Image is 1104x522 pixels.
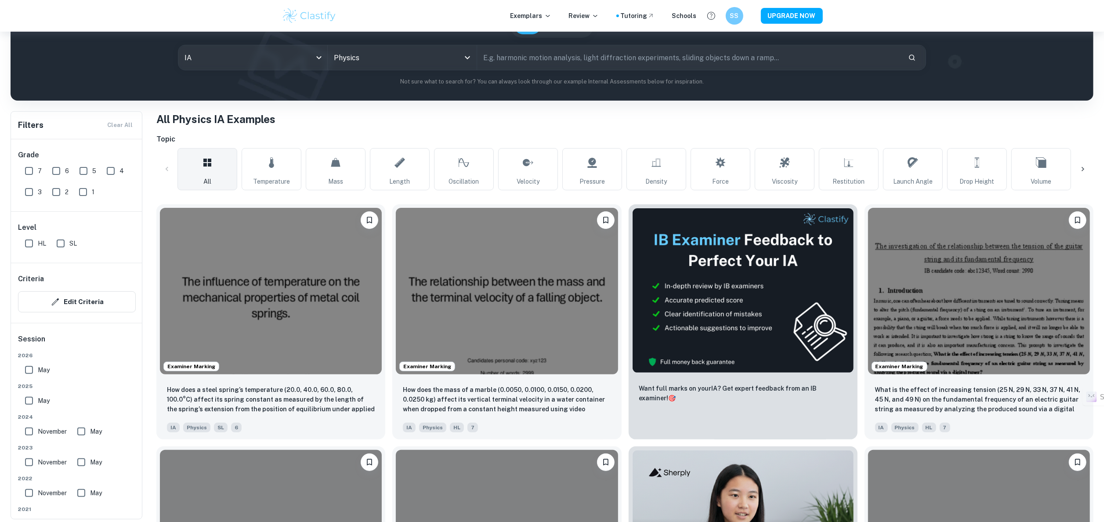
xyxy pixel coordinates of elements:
span: May [38,396,50,406]
button: Bookmark [1069,453,1086,471]
span: Examiner Marking [164,362,219,370]
span: 2022 [18,475,136,482]
span: Examiner Marking [872,362,927,370]
h6: Filters [18,119,43,131]
p: Exemplars [510,11,551,21]
span: Pressure [579,177,605,186]
span: Force [712,177,729,186]
span: 6 [231,423,242,432]
img: Clastify logo [282,7,337,25]
span: Restitution [833,177,865,186]
a: Schools [672,11,697,21]
span: 2 [65,187,69,197]
p: Not sure what to search for? You can always look through our example Internal Assessments below f... [18,77,1086,86]
button: Bookmark [597,211,615,229]
button: SS [726,7,743,25]
button: UPGRADE NOW [761,8,823,24]
span: Viscosity [772,177,797,186]
a: Examiner MarkingBookmarkHow does the mass of a marble (0.0050, 0.0100, 0.0150, 0.0200, 0.0250 kg)... [392,204,621,439]
span: 4 [119,166,124,176]
span: HL [922,423,936,432]
button: Search [905,50,919,65]
span: HL [450,423,464,432]
h6: Grade [18,150,136,160]
span: SL [214,423,228,432]
h1: All Physics IA Examples [156,111,1093,127]
span: 7 [940,423,950,432]
span: HL [38,239,46,248]
span: IA [875,423,888,432]
span: 2024 [18,413,136,421]
span: May [90,427,102,436]
span: Temperature [253,177,290,186]
a: Examiner MarkingBookmarkWhat is the effect of increasing tension (25 N, 29 N, 33 N, 37 N, 41 N, 4... [865,204,1093,439]
button: Open [461,51,474,64]
span: Mass [328,177,343,186]
span: November [38,427,67,436]
span: Examiner Marking [400,362,455,370]
button: Help and Feedback [704,8,719,23]
p: How does the mass of a marble (0.0050, 0.0100, 0.0150, 0.0200, 0.0250 kg) affect its vertical ter... [403,385,611,415]
span: 1 [92,187,94,197]
h6: Topic [156,134,1093,145]
input: E.g. harmonic motion analysis, light diffraction experiments, sliding objects down a ramp... [477,45,901,70]
img: Physics IA example thumbnail: How does the mass of a marble (0.0050, 0 [396,208,618,374]
button: Bookmark [361,211,378,229]
span: All [203,177,211,186]
span: Physics [419,423,446,432]
span: 7 [38,166,42,176]
span: IA [167,423,180,432]
span: 7 [467,423,478,432]
p: What is the effect of increasing tension (25 N, 29 N, 33 N, 37 N, 41 N, 45 N, and 49 N) on the fu... [875,385,1083,415]
span: Oscillation [449,177,479,186]
p: Review [569,11,599,21]
span: Launch Angle [893,177,933,186]
button: Edit Criteria [18,291,136,312]
span: Physics [891,423,919,432]
span: Physics [183,423,210,432]
h6: Session [18,334,136,352]
h6: SS [729,11,739,21]
span: Density [646,177,667,186]
span: Volume [1031,177,1052,186]
span: November [38,488,67,498]
span: 2021 [18,505,136,513]
button: Bookmark [361,453,378,471]
span: May [90,488,102,498]
div: IA [178,45,327,70]
span: May [90,457,102,467]
button: Bookmark [1069,211,1086,229]
span: 2026 [18,352,136,359]
h6: Level [18,222,136,233]
p: Want full marks on your IA ? Get expert feedback from an IB examiner! [639,384,847,403]
span: Drop Height [960,177,995,186]
span: SL [69,239,77,248]
span: Length [390,177,410,186]
p: How does a steel spring’s temperature (20.0, 40.0, 60.0, 80.0, 100.0°C) affect its spring constan... [167,385,375,415]
button: Bookmark [597,453,615,471]
span: 3 [38,187,42,197]
img: Physics IA example thumbnail: How does a steel spring’s temperature (2 [160,208,382,374]
a: ThumbnailWant full marks on yourIA? Get expert feedback from an IB examiner! [629,204,858,439]
span: IA [403,423,416,432]
h6: Criteria [18,274,44,284]
img: Physics IA example thumbnail: What is the effect of increasing tension [868,208,1090,374]
span: 5 [92,166,96,176]
span: 6 [65,166,69,176]
a: Examiner MarkingBookmarkHow does a steel spring’s temperature (20.0, 40.0, 60.0, 80.0, 100.0°C) a... [156,204,385,439]
span: Velocity [517,177,539,186]
span: May [38,365,50,375]
span: 2023 [18,444,136,452]
span: 2025 [18,382,136,390]
img: Thumbnail [632,208,854,373]
span: November [38,457,67,467]
span: 🎯 [669,395,676,402]
a: Tutoring [621,11,655,21]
